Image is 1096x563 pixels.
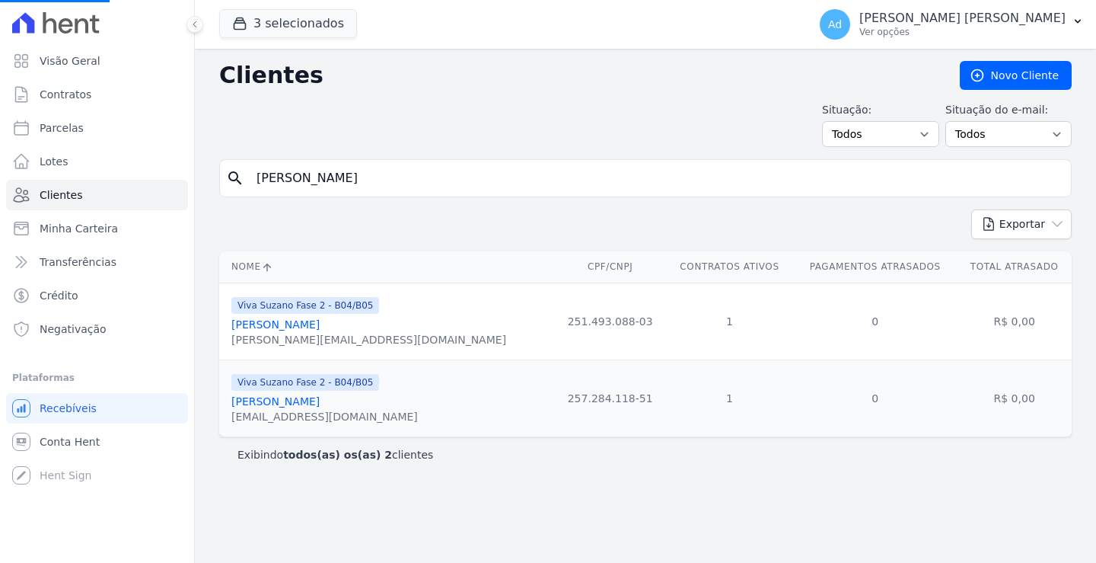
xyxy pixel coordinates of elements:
[828,19,842,30] span: Ad
[6,393,188,424] a: Recebíveis
[6,79,188,110] a: Contratos
[40,53,100,69] span: Visão Geral
[231,297,379,314] span: Viva Suzano Fase 2 - B04/B05
[40,288,78,303] span: Crédito
[6,280,188,311] a: Crédito
[40,154,68,169] span: Lotes
[231,395,320,408] a: [PERSON_NAME]
[40,254,116,270] span: Transferências
[859,26,1066,38] p: Ver opções
[957,251,1072,283] th: Total Atrasado
[247,163,1065,194] input: Buscar por nome, CPF ou e-mail
[40,434,100,449] span: Conta Hent
[40,401,97,416] span: Recebíveis
[666,360,793,437] td: 1
[971,210,1072,239] button: Exportar
[957,283,1072,360] td: R$ 0,00
[6,213,188,244] a: Minha Carteira
[822,102,939,118] label: Situação:
[6,314,188,344] a: Negativação
[6,247,188,277] a: Transferências
[666,283,793,360] td: 1
[231,409,418,424] div: [EMAIL_ADDRESS][DOMAIN_NAME]
[231,332,506,347] div: [PERSON_NAME][EMAIL_ADDRESS][DOMAIN_NAME]
[40,87,91,102] span: Contratos
[793,251,957,283] th: Pagamentos Atrasados
[6,146,188,177] a: Lotes
[859,11,1066,26] p: [PERSON_NAME] [PERSON_NAME]
[945,102,1072,118] label: Situação do e-mail:
[219,62,935,89] h2: Clientes
[40,321,107,337] span: Negativação
[283,449,392,461] b: todos(as) os(as) 2
[219,9,357,38] button: 3 selecionados
[793,360,957,437] td: 0
[555,251,666,283] th: CPF/CNPJ
[808,3,1096,46] button: Ad [PERSON_NAME] [PERSON_NAME] Ver opções
[666,251,793,283] th: Contratos Ativos
[555,360,666,437] td: 257.284.118-51
[957,360,1072,437] td: R$ 0,00
[6,46,188,76] a: Visão Geral
[6,180,188,210] a: Clientes
[226,169,244,187] i: search
[12,369,182,387] div: Plataformas
[40,187,82,203] span: Clientes
[237,447,433,462] p: Exibindo clientes
[40,120,84,136] span: Parcelas
[6,113,188,143] a: Parcelas
[960,61,1072,90] a: Novo Cliente
[40,221,118,236] span: Minha Carteira
[219,251,555,283] th: Nome
[793,283,957,360] td: 0
[555,283,666,360] td: 251.493.088-03
[231,374,379,391] span: Viva Suzano Fase 2 - B04/B05
[231,318,320,331] a: [PERSON_NAME]
[6,427,188,457] a: Conta Hent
